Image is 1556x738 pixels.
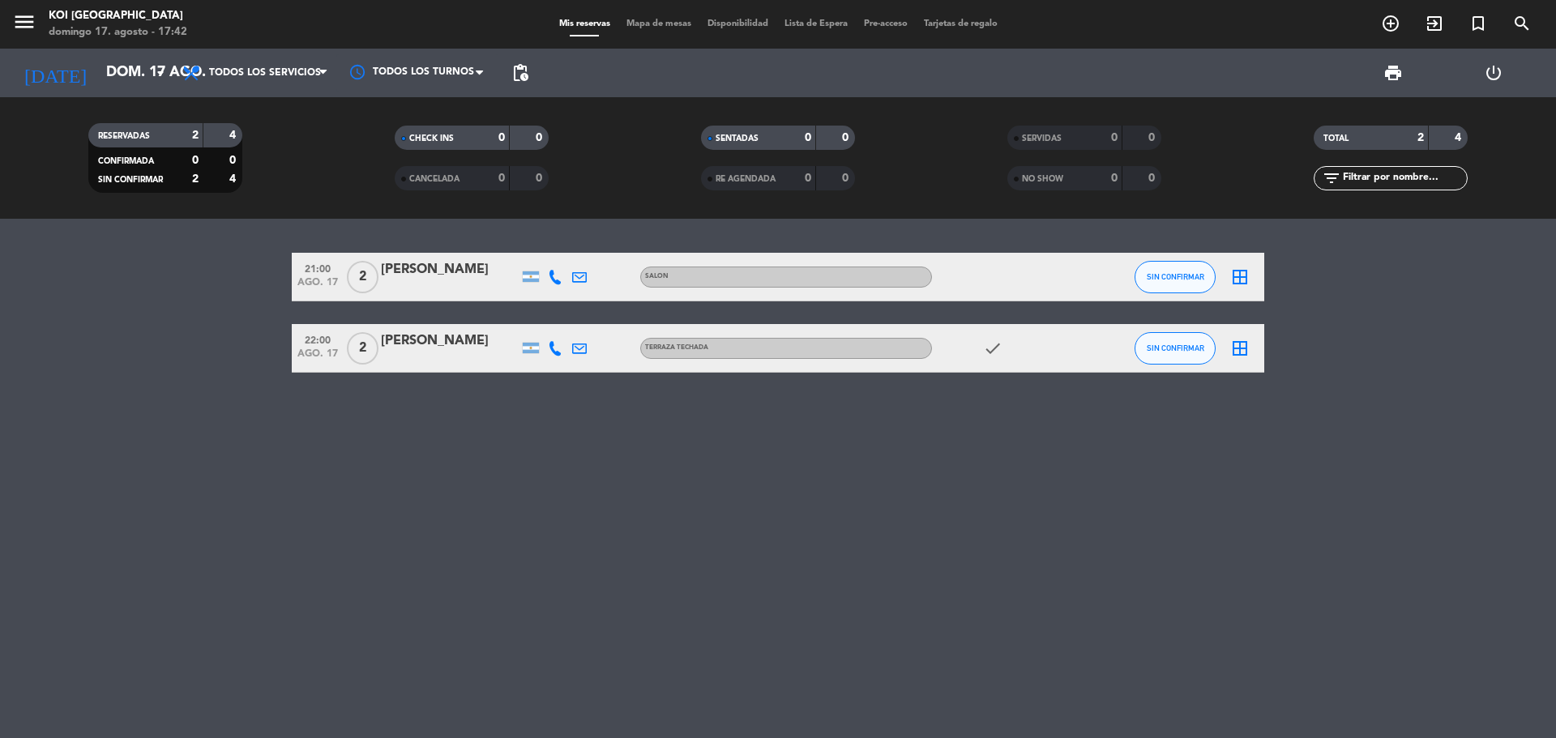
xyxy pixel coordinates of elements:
input: Filtrar por nombre... [1341,169,1467,187]
i: menu [12,10,36,34]
button: SIN CONFIRMAR [1135,332,1216,365]
strong: 0 [536,132,545,143]
span: 2 [347,332,378,365]
span: 2 [347,261,378,293]
span: NO SHOW [1022,175,1063,183]
i: search [1512,14,1532,33]
span: SIN CONFIRMAR [98,176,163,184]
span: ago. 17 [297,277,338,296]
strong: 0 [229,155,239,166]
span: pending_actions [511,63,530,83]
span: SENTADAS [716,134,759,143]
strong: 4 [229,173,239,185]
i: filter_list [1322,169,1341,188]
span: RE AGENDADA [716,175,776,183]
strong: 0 [536,173,545,184]
span: TOTAL [1323,134,1349,143]
i: arrow_drop_down [151,63,170,83]
span: Disponibilidad [699,19,776,28]
strong: 4 [1455,132,1464,143]
span: SALON [645,273,669,279]
span: SERVIDAS [1022,134,1062,143]
strong: 0 [842,173,852,184]
strong: 0 [805,132,811,143]
strong: 2 [192,130,199,141]
strong: 4 [229,130,239,141]
span: Mis reservas [551,19,618,28]
i: turned_in_not [1468,14,1488,33]
strong: 0 [1148,132,1158,143]
i: check [983,339,1002,358]
div: LOG OUT [1443,49,1544,97]
i: [DATE] [12,55,98,91]
i: add_circle_outline [1381,14,1400,33]
span: Lista de Espera [776,19,856,28]
button: SIN CONFIRMAR [1135,261,1216,293]
span: CANCELADA [409,175,460,183]
span: SIN CONFIRMAR [1147,343,1204,352]
span: Tarjetas de regalo [916,19,1006,28]
span: 22:00 [297,330,338,348]
strong: 0 [842,132,852,143]
span: CHECK INS [409,134,454,143]
strong: 0 [1111,173,1118,184]
strong: 0 [192,155,199,166]
div: KOI [GEOGRAPHIC_DATA] [49,8,187,24]
strong: 2 [192,173,199,185]
span: SIN CONFIRMAR [1147,272,1204,281]
i: power_settings_new [1484,63,1503,83]
strong: 0 [1148,173,1158,184]
span: Pre-acceso [856,19,916,28]
span: TERRAZA TECHADA [645,344,708,351]
strong: 2 [1417,132,1424,143]
span: print [1383,63,1403,83]
span: CONFIRMADA [98,157,154,165]
span: 21:00 [297,258,338,277]
button: menu [12,10,36,40]
i: border_all [1230,267,1250,287]
strong: 0 [1111,132,1118,143]
span: RESERVADAS [98,132,150,140]
strong: 0 [805,173,811,184]
strong: 0 [498,132,505,143]
span: Todos los servicios [209,67,321,79]
i: exit_to_app [1425,14,1444,33]
div: domingo 17. agosto - 17:42 [49,24,187,41]
span: Mapa de mesas [618,19,699,28]
i: border_all [1230,339,1250,358]
strong: 0 [498,173,505,184]
span: ago. 17 [297,348,338,367]
div: [PERSON_NAME] [381,331,519,352]
div: [PERSON_NAME] [381,259,519,280]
